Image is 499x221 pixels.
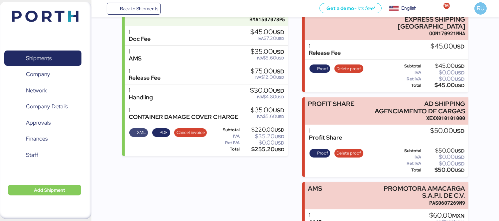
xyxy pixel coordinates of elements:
div: 1 [309,212,322,219]
span: Staff [26,150,38,160]
div: IVA [393,70,422,75]
div: XEXX010101000 [371,115,465,122]
div: Subtotal [393,64,422,68]
span: Approvals [26,118,51,128]
div: Total [212,147,240,152]
span: USD [453,43,464,50]
div: PROFIT SHARE [308,100,354,107]
span: Cancel invoice [177,129,205,136]
button: XML [129,128,148,137]
span: RU [477,4,484,13]
div: CONTAINER DAMAGE COVER CHARGE [129,114,238,121]
div: $0.00 [423,76,465,81]
div: Release Fee [309,50,341,56]
span: XML [137,129,146,136]
div: $4.80 [250,94,284,99]
div: $35.00 [251,107,284,114]
a: Company Details [4,99,81,114]
div: $0.00 [241,140,284,145]
span: Proof [317,150,328,157]
div: $45.00 [431,43,464,50]
button: Proof [310,64,330,73]
div: $30.00 [250,87,284,94]
span: PDF [160,129,168,136]
div: $50.00 [423,167,465,172]
span: USD [276,94,284,100]
div: Ret IVA [212,141,240,145]
span: USD [276,36,284,41]
div: 1 [129,107,238,114]
div: $35.00 [251,48,284,55]
button: Add Shipment [8,185,81,195]
span: Shipments [26,54,52,63]
div: Profit Share [309,134,342,141]
div: $5.60 [251,114,284,119]
span: MXN [452,212,464,219]
div: $0.00 [423,161,465,166]
a: Company [4,67,81,82]
button: Delete proof [334,64,363,73]
div: $60.00 [429,212,464,219]
div: Total [393,168,422,172]
span: USD [275,147,284,153]
div: IVA [212,134,240,139]
div: 1 [309,43,341,50]
span: USD [455,82,464,88]
div: $7.20 [250,36,284,41]
button: Cancel invoice [174,128,207,137]
div: English [401,5,417,12]
span: IVA [257,55,263,61]
div: $5.60 [251,55,284,60]
span: USD [276,55,284,61]
div: OON170921MHA [371,30,465,37]
div: 1 [309,127,342,134]
button: Menu [95,3,107,14]
span: Company [26,69,50,79]
span: IVA [257,114,263,119]
div: $45.00 [250,29,284,36]
span: Finances [26,134,48,144]
div: PAS0607269M9 [371,199,465,206]
span: USD [455,167,464,173]
div: $35.20 [241,134,284,139]
span: USD [275,134,284,140]
button: PDF [152,128,170,137]
div: 1 [129,87,153,94]
div: $45.00 [423,83,465,88]
div: $12.00 [251,75,284,80]
a: Shipments [4,51,81,66]
div: $50.00 [423,148,465,153]
span: USD [273,68,284,75]
div: AD SHIPPING AGENCIAMENTO DE CARGAS [371,100,465,114]
span: Proof [317,65,328,72]
a: Staff [4,147,81,163]
span: USD [276,75,284,80]
div: $45.00 [423,63,465,68]
div: 1 [129,29,151,36]
button: Proof [310,149,330,158]
span: Delete proof [336,150,361,157]
div: IVA [393,155,422,160]
span: USD [273,87,284,94]
span: Back to Shipments [120,5,158,13]
div: PROMOTORA AMACARGA S.A.P.I. DE C.V. [371,185,465,199]
div: $255.20 [241,147,284,152]
div: Ret IVA [393,161,422,166]
div: AMS [129,55,142,62]
span: USD [275,127,284,133]
div: $220.00 [241,127,284,132]
div: Total [393,83,422,88]
button: Delete proof [334,149,363,158]
a: Approvals [4,115,81,130]
span: Delete proof [336,65,361,72]
span: USD [455,63,464,69]
div: 1 [129,48,142,55]
span: USD [455,148,464,154]
div: 1 [129,68,161,75]
div: Subtotal [393,149,422,153]
div: Handling [129,94,153,101]
a: Back to Shipments [107,3,161,15]
div: $50.00 [430,127,464,135]
span: USD [273,107,284,114]
div: ONE OCEAN NETWORK EXPRESS SHIPPING [GEOGRAPHIC_DATA] [371,9,465,30]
